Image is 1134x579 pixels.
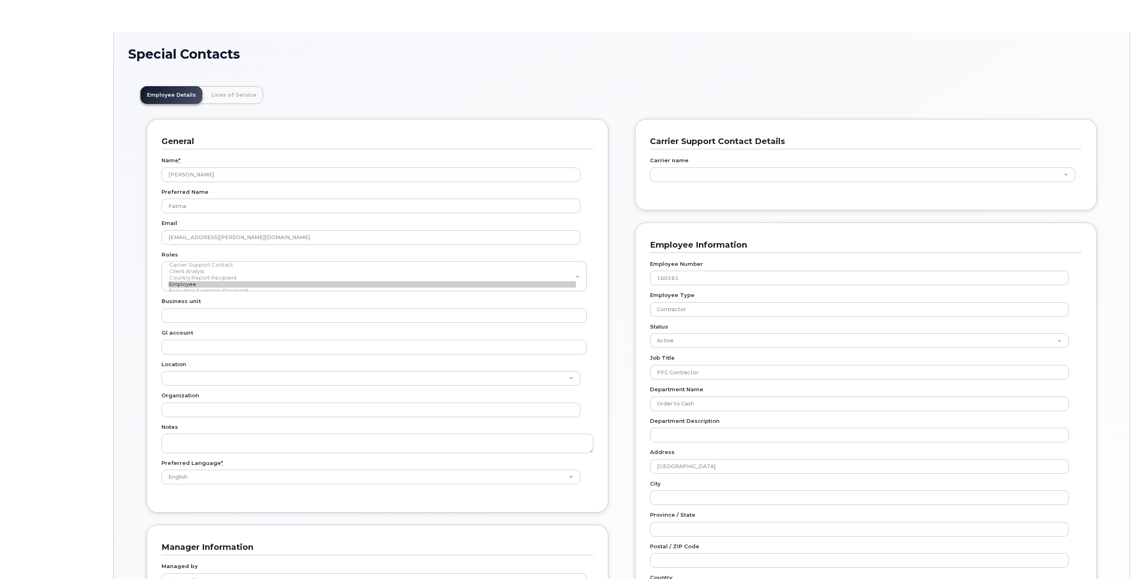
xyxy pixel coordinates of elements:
[168,281,576,288] option: Employee
[650,448,675,456] label: Address
[650,511,695,519] label: Province / State
[650,417,720,425] label: Department Description
[168,262,576,268] option: Carrier Support Contact
[221,460,223,466] abbr: required
[161,562,198,570] label: Managed by
[650,480,661,488] label: City
[650,354,675,362] label: Job Title
[161,423,178,431] label: Notes
[161,219,177,227] label: Email
[650,291,694,299] label: Employee Type
[178,157,181,163] abbr: required
[650,543,699,550] label: Postal / ZIP Code
[650,240,1076,250] h3: Employee Information
[168,288,576,294] option: Executive Summary Recipient
[161,392,199,399] label: Organization
[650,386,703,393] label: Department Name
[161,157,181,164] label: Name
[161,329,193,337] label: Gl account
[161,542,587,553] h3: Manager Information
[168,268,576,275] option: Client Analyst
[205,86,263,104] a: Lines of Service
[161,251,178,259] label: Roles
[161,136,587,147] h3: General
[650,136,1076,147] h3: Carrier Support Contact Details
[128,47,1115,61] h1: Special Contacts
[161,361,186,368] label: Location
[650,260,703,268] label: Employee Number
[650,323,668,331] label: Status
[650,157,688,164] label: Carrier name
[168,275,576,281] option: Country Report Recipient
[161,297,201,305] label: Business unit
[161,459,223,467] label: Preferred Language
[140,86,202,104] a: Employee Details
[161,188,208,196] label: Preferred Name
